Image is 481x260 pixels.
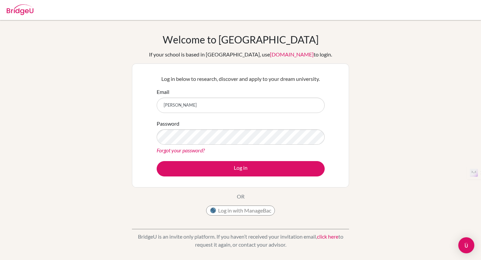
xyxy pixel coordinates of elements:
a: [DOMAIN_NAME] [270,51,314,57]
h1: Welcome to [GEOGRAPHIC_DATA] [163,33,319,45]
div: If your school is based in [GEOGRAPHIC_DATA], use to login. [149,50,332,58]
p: OR [237,192,245,201]
p: Log in below to research, discover and apply to your dream university. [157,75,325,83]
img: Bridge-U [7,4,33,15]
a: click here [317,233,338,240]
label: Password [157,120,179,128]
a: Forgot your password? [157,147,205,153]
p: BridgeU is an invite only platform. If you haven’t received your invitation email, to request it ... [132,233,349,249]
button: Log in [157,161,325,176]
div: Open Intercom Messenger [458,237,474,253]
button: Log in with ManageBac [206,206,275,216]
label: Email [157,88,169,96]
